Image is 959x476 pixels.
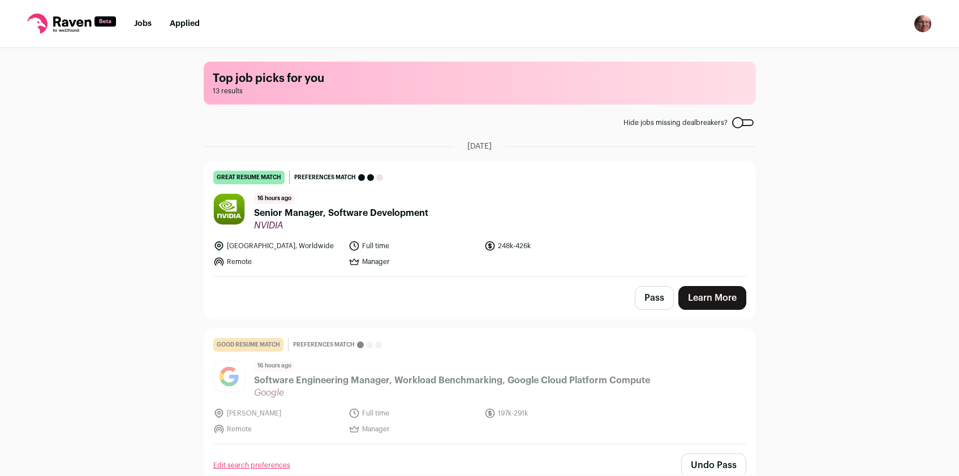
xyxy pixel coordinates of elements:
a: Applied [170,20,200,28]
li: 248k-426k [484,240,613,252]
span: Hide jobs missing dealbreakers? [623,118,728,127]
span: 16 hours ago [254,193,295,204]
span: Google [254,387,650,399]
li: Full time [349,240,478,252]
span: Preferences match [294,172,356,183]
a: great resume match Preferences match 16 hours ago Senior Manager, Software Development NVIDIA [GE... [204,162,755,276]
li: Remote [213,423,342,435]
li: 197k-291k [484,408,613,419]
a: Jobs [134,20,152,28]
li: Full time [349,408,478,419]
span: Preferences match [293,339,355,350]
a: Edit search preferences [213,461,290,470]
li: Manager [349,256,478,267]
li: Remote [213,256,342,267]
button: Pass [635,286,674,310]
li: [GEOGRAPHIC_DATA], Worldwide [213,240,342,252]
img: 21765c2efd07c533fb69e7d2fdab94113177da91290e8a5934e70fdfae65a8e1.jpg [214,194,244,224]
h1: Top job picks for you [213,71,747,86]
div: great resume match [213,171,285,184]
span: 16 hours ago [254,361,295,371]
span: Senior Manager, Software Development [254,206,428,220]
div: good resume match [213,338,283,352]
button: Open dropdown [914,15,932,33]
li: [PERSON_NAME] [213,408,342,419]
span: NVIDIA [254,220,428,231]
img: 8d2c6156afa7017e60e680d3937f8205e5697781b6c771928cb24e9df88505de.jpg [214,361,244,392]
a: Learn More [678,286,746,310]
span: 13 results [213,86,747,96]
span: Software Engineering Manager, Workload Benchmarking, Google Cloud Platform Compute [254,374,650,387]
a: good resume match Preferences match 16 hours ago Software Engineering Manager, Workload Benchmark... [204,329,755,444]
li: Manager [349,423,478,435]
img: 2451953-medium_jpg [914,15,932,33]
span: [DATE] [467,141,492,152]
